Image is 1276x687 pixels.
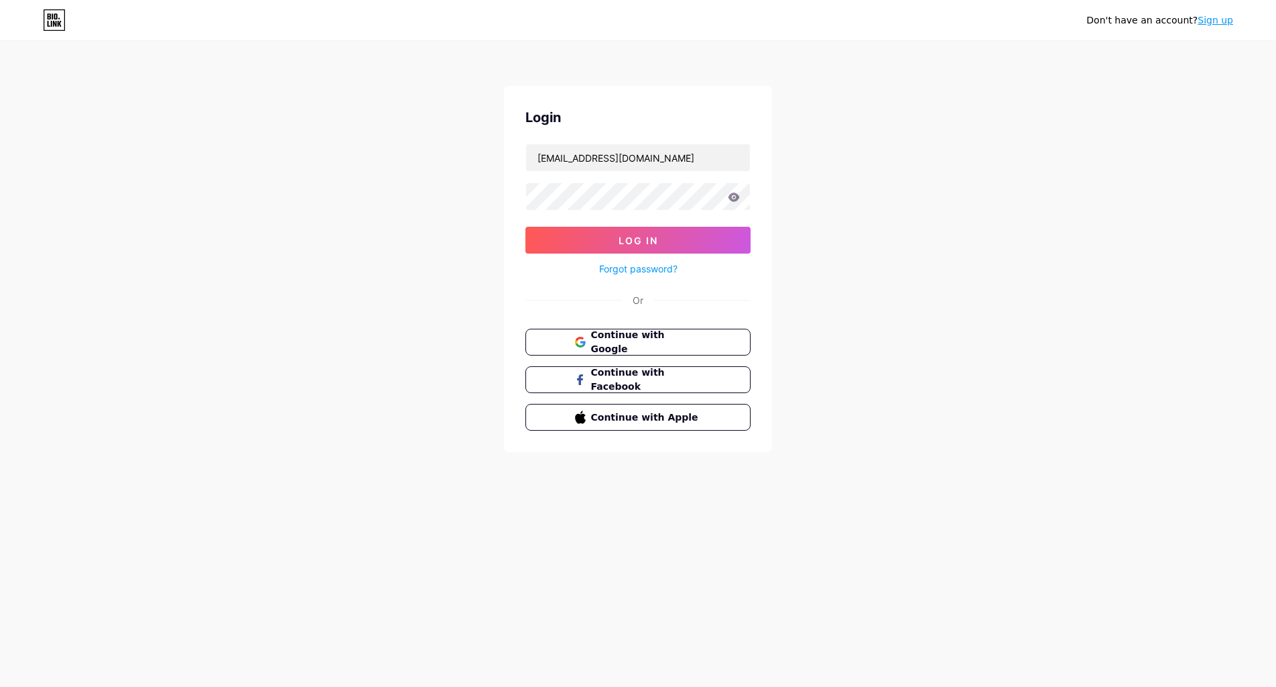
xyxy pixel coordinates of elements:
[591,366,702,394] span: Continue with Facebook
[1086,13,1233,28] div: Don't have an account?
[525,227,751,254] button: Log In
[591,411,702,425] span: Continue with Apple
[619,235,658,246] span: Log In
[525,107,751,127] div: Login
[1198,15,1233,25] a: Sign up
[633,293,643,307] div: Or
[526,144,750,171] input: Username
[599,262,678,276] a: Forgot password?
[525,404,751,431] button: Continue with Apple
[525,329,751,356] button: Continue with Google
[591,328,702,356] span: Continue with Google
[525,366,751,393] button: Continue with Facebook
